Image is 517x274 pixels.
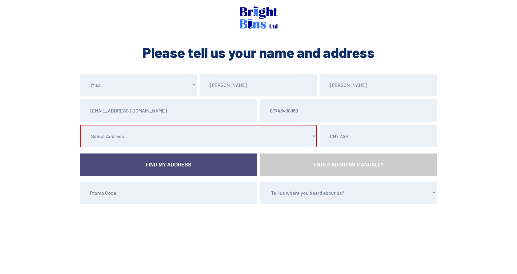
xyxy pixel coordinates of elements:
[80,153,257,176] a: Find My Address
[80,99,257,122] input: Email Address
[260,99,437,122] input: Mobile Number
[80,182,257,204] input: Promo Code
[260,153,437,176] a: Enter Address Manually
[78,43,439,62] h2: Please tell us your name and address
[320,125,437,147] input: Postcode
[200,74,317,96] input: First Name
[320,74,437,96] input: Last Name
